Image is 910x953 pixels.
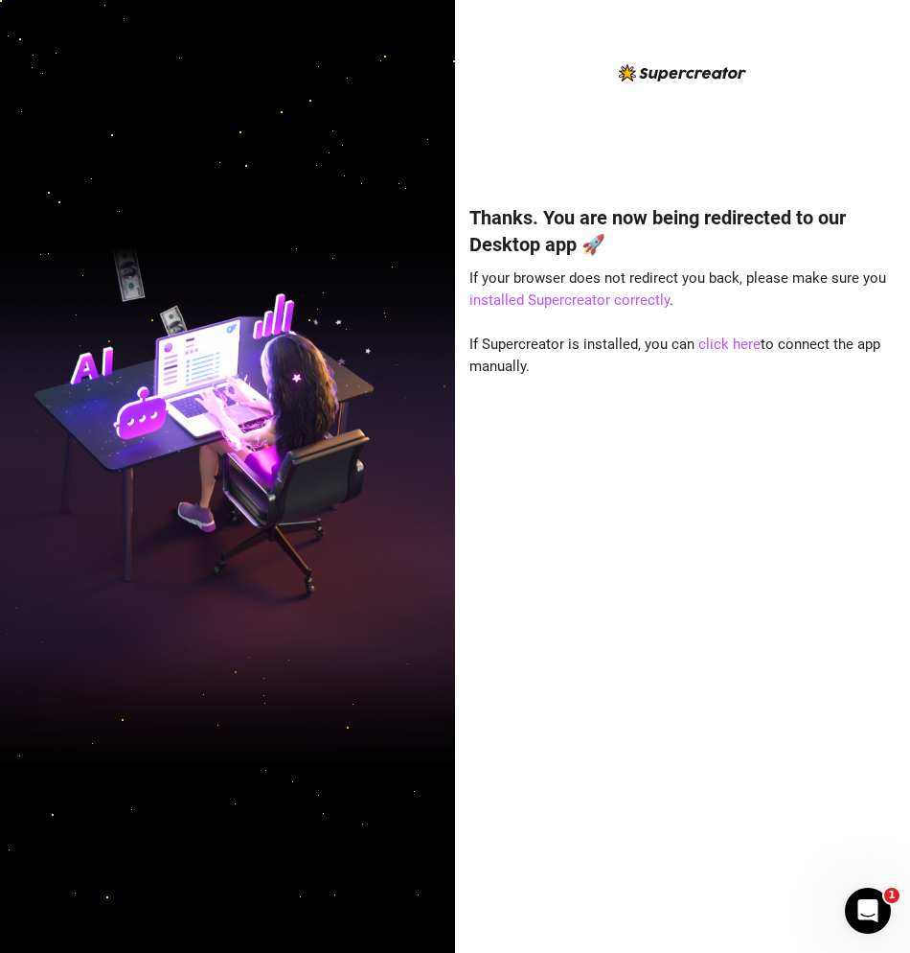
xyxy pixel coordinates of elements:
[845,888,891,934] iframe: Intercom live chat
[469,269,886,310] span: If your browser does not redirect you back, please make sure you .
[469,291,670,309] a: installed Supercreator correctly
[619,64,746,81] img: logo-BBDzfeDw.svg
[884,888,899,903] span: 1
[469,336,880,376] span: If Supercreator is installed, you can to connect the app manually.
[698,336,761,353] a: click here
[469,204,897,258] h4: Thanks. You are now being redirected to our Desktop app 🚀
